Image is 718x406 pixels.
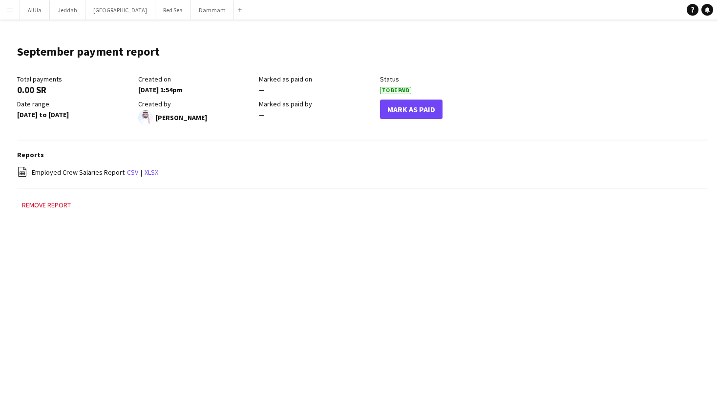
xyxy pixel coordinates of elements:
[17,166,708,179] div: |
[138,85,254,94] div: [DATE] 1:54pm
[17,44,160,59] h1: September payment report
[259,85,264,94] span: —
[259,75,375,83] div: Marked as paid on
[127,168,138,177] a: csv
[191,0,234,20] button: Dammam
[17,100,133,108] div: Date range
[138,100,254,108] div: Created by
[155,0,191,20] button: Red Sea
[380,100,443,119] button: Mark As Paid
[380,75,496,83] div: Status
[17,110,133,119] div: [DATE] to [DATE]
[17,150,708,159] h3: Reports
[17,85,133,94] div: 0.00 SR
[85,0,155,20] button: [GEOGRAPHIC_DATA]
[259,100,375,108] div: Marked as paid by
[17,75,133,83] div: Total payments
[380,87,411,94] span: To Be Paid
[145,168,158,177] a: xlsx
[138,110,254,125] div: [PERSON_NAME]
[17,199,76,211] button: Remove report
[50,0,85,20] button: Jeddah
[259,110,264,119] span: —
[20,0,50,20] button: AlUla
[32,168,125,177] span: Employed Crew Salaries Report
[138,75,254,83] div: Created on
